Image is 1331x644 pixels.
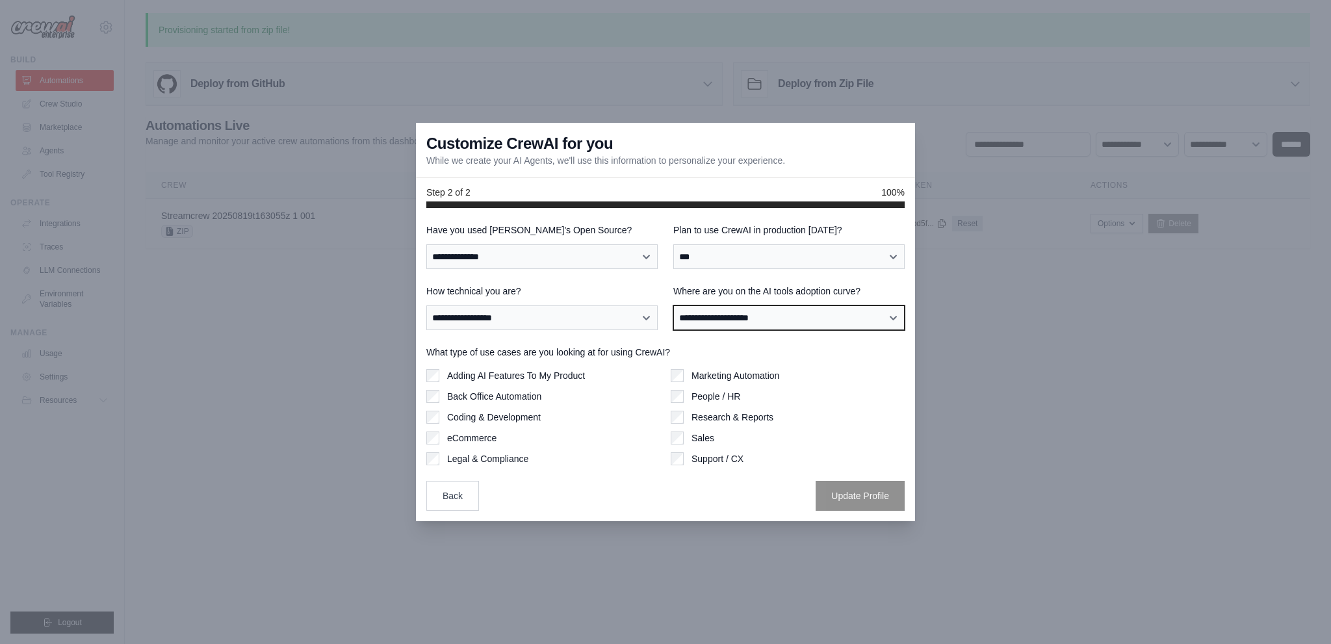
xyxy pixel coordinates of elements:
label: Marketing Automation [691,369,779,382]
label: eCommerce [447,431,497,444]
label: Back Office Automation [447,390,541,403]
span: Step 2 of 2 [426,186,471,199]
label: Where are you on the AI tools adoption curve? [673,285,905,298]
label: Have you used [PERSON_NAME]'s Open Source? [426,224,658,237]
p: While we create your AI Agents, we'll use this information to personalize your experience. [426,154,785,167]
label: Adding AI Features To My Product [447,369,585,382]
label: What type of use cases are you looking at for using CrewAI? [426,346,905,359]
label: Sales [691,431,714,444]
label: Plan to use CrewAI in production [DATE]? [673,224,905,237]
label: Research & Reports [691,411,773,424]
label: How technical you are? [426,285,658,298]
h3: Customize CrewAI for you [426,133,613,154]
button: Update Profile [816,481,905,511]
button: Back [426,481,479,511]
label: Legal & Compliance [447,452,528,465]
label: People / HR [691,390,740,403]
span: 100% [881,186,905,199]
label: Coding & Development [447,411,541,424]
label: Support / CX [691,452,743,465]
